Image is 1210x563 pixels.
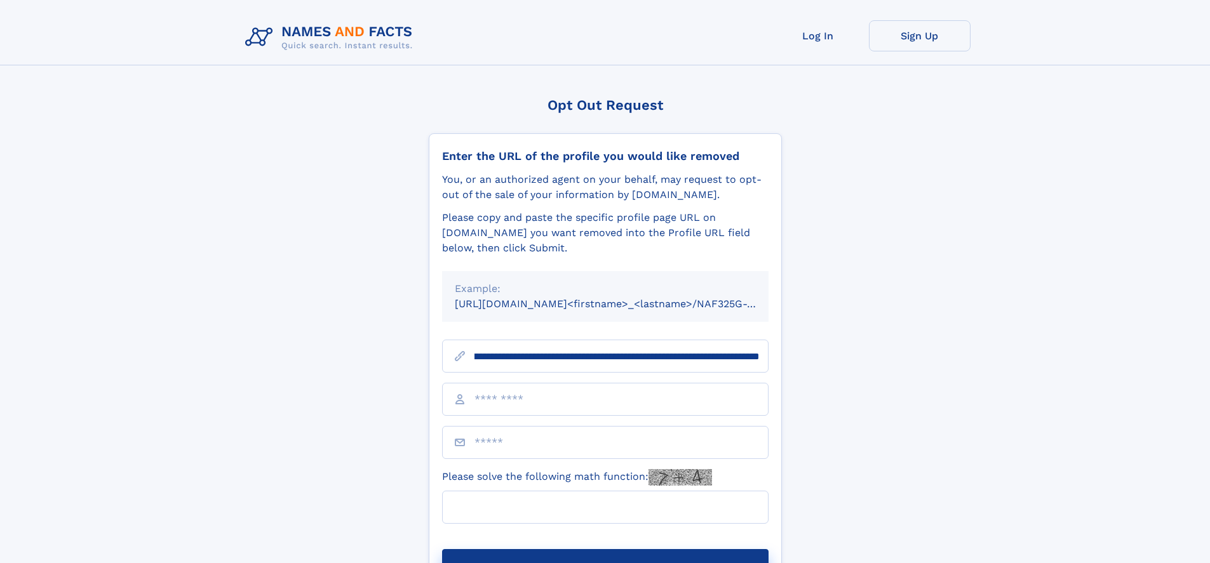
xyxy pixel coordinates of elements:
[869,20,971,51] a: Sign Up
[240,20,423,55] img: Logo Names and Facts
[442,469,712,486] label: Please solve the following math function:
[442,172,769,202] div: You, or an authorized agent on your behalf, may request to opt-out of the sale of your informatio...
[429,97,782,113] div: Opt Out Request
[442,210,769,256] div: Please copy and paste the specific profile page URL on [DOMAIN_NAME] you want removed into the Pr...
[767,20,869,51] a: Log In
[442,149,769,163] div: Enter the URL of the profile you would like removed
[455,281,756,296] div: Example:
[455,298,793,310] small: [URL][DOMAIN_NAME]<firstname>_<lastname>/NAF325G-xxxxxxxx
